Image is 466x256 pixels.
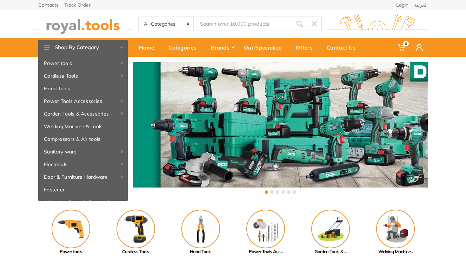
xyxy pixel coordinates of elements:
[194,17,292,31] input: Site search
[38,158,128,171] a: Electricals
[239,40,291,55] div: Our Specialize
[168,210,233,255] a: Hand Tools
[38,57,128,70] a: Power tools
[116,210,155,248] img: Royal - Cordless Tools
[233,248,298,255] div: Power Tools Acc...
[134,38,164,57] a: Home
[233,210,298,255] a: Power Tools Acc...
[38,196,128,209] a: Adhesive, Spray & Chemical
[38,171,128,183] a: Door & Furniture Hardware
[38,210,103,255] a: Power tools
[38,107,128,120] a: Garden Tools & Accessories
[239,38,291,57] a: Our Specialize
[414,2,428,7] a: العربية
[168,248,233,255] div: Hand Tools
[134,40,164,55] div: Home
[38,248,103,255] div: Power tools
[363,248,428,255] div: Welding Machine...
[38,70,128,82] a: Cordless Tools
[103,248,168,255] div: Cordless Tools
[52,210,90,248] img: Royal - Power tools
[291,38,322,57] a: Offers
[298,248,363,255] div: Garden Tools & ...
[38,145,128,158] a: Sanitary ware
[64,2,91,7] a: Track Order
[38,183,128,196] a: Fastener
[322,38,365,57] a: Contact Us
[363,210,428,255] a: Welding Machine...
[38,133,128,145] a: Compressors & Air tools
[393,38,411,57] a: 0
[164,38,206,57] a: Categories
[164,40,206,55] div: Categories
[38,82,128,95] a: Hand Tools
[139,17,194,31] select: Category
[246,210,285,248] img: Royal - Power Tools Accessories
[181,210,220,248] img: Royal - Hand Tools
[206,40,239,55] div: Brands
[38,40,128,55] button: Shop By Category
[376,210,415,248] img: Royal - Welding Machine & Tools
[103,210,168,255] a: Cordless Tools
[327,14,428,34] img: royal.tools Logo
[38,2,59,7] a: Contacts
[33,14,133,34] img: royal.tools Logo
[291,40,322,55] div: Offers
[298,210,363,255] a: Garden Tools & ...
[403,41,409,46] span: 0
[38,95,128,107] a: Power Tools Accessories
[38,120,128,133] a: Welding Machine & Tools
[322,40,365,55] div: Contact Us
[311,210,350,248] img: Royal - Garden Tools & Accessories
[396,2,408,7] a: Login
